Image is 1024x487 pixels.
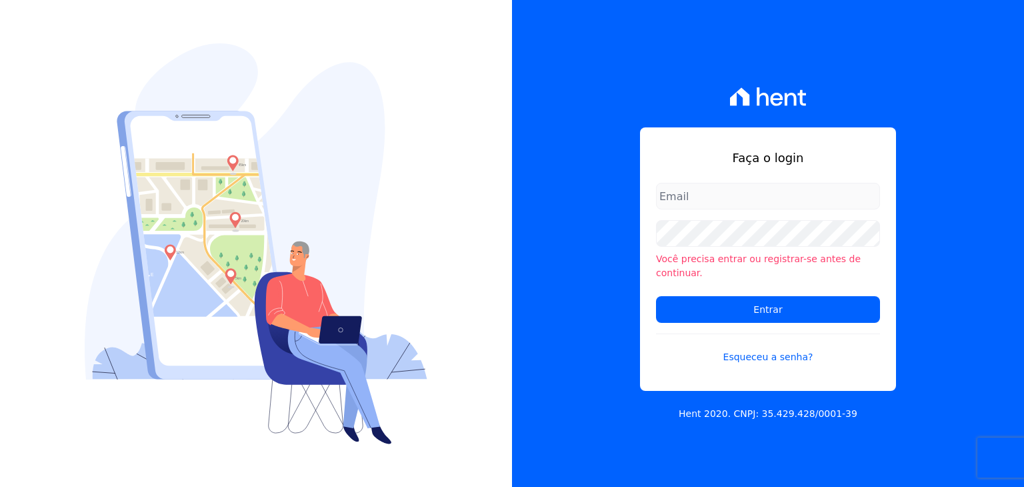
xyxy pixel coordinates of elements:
[656,252,880,280] li: Você precisa entrar ou registrar-se antes de continuar.
[85,43,427,444] img: Login
[656,296,880,323] input: Entrar
[656,183,880,209] input: Email
[679,407,857,421] p: Hent 2020. CNPJ: 35.429.428/0001-39
[656,334,880,364] a: Esqueceu a senha?
[656,149,880,167] h1: Faça o login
